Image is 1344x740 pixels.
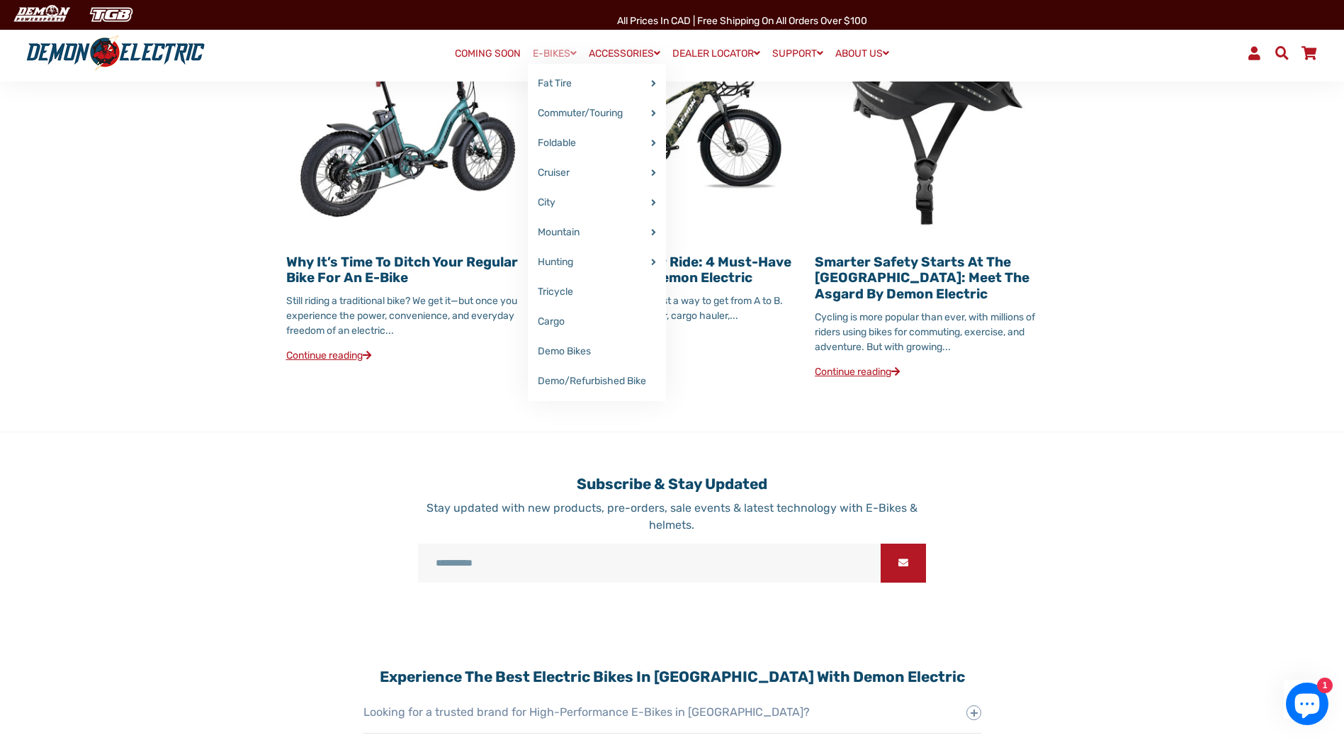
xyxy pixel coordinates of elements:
a: COMING SOON [450,44,526,64]
a: ACCESSORIES [584,43,665,64]
button: Looking for a trusted brand for High-Performance E-Bikes in [GEOGRAPHIC_DATA]? [363,693,981,732]
inbox-online-store-chat: Shopify online store chat [1282,683,1333,729]
div: Cycling is more popular than ever, with millions of riders using bikes for commuting, exercise, a... [815,310,1058,354]
img: Smarter Safety Starts at the Helmet: Meet the Asgard by Demon Electric [815,1,1058,244]
a: Smarter Safety Starts at the [GEOGRAPHIC_DATA]: Meet the Asgard by Demon Electric [815,254,1029,303]
a: Why It’s Time to Ditch Your Regular Bike for an E-Bike [286,254,518,286]
a: Cargo [528,307,666,337]
a: SUPPORT [767,43,828,64]
img: Accessorize Your Ride: 4 Must-Have Add-Ons from Demon Electric [550,1,794,244]
a: Cruiser [528,158,666,188]
p: Stay updated with new products, pre-orders, sale events & latest technology with E-Bikes & helmets. [418,500,926,534]
a: E-BIKES [528,43,582,64]
img: TGB Canada [82,3,140,26]
h2: Subscribe & stay updated [418,475,926,493]
a: Continue reading [286,349,371,361]
a: Fat Tire [528,69,666,99]
a: Demo/Refurbished Bike [528,366,666,396]
img: Why It’s Time to Ditch Your Regular Bike for an E-Bike [286,1,529,244]
a: Hunting [528,247,666,277]
a: Demo Bikes [528,337,666,366]
a: ABOUT US [830,43,894,64]
span: All Prices in CAD | Free shipping on all orders over $100 [617,15,867,27]
a: City [528,188,666,218]
a: Mountain [528,218,666,247]
a: Continue reading [815,366,900,378]
a: Commuter/Touring [528,99,666,128]
img: Demon Electric [7,3,75,26]
a: Tricycle [528,277,666,307]
span: Looking for a trusted brand for High-Performance E-Bikes in [GEOGRAPHIC_DATA]? [363,694,827,730]
a: Foldable [528,128,666,158]
div: Still riding a traditional bike? We get it—but once you experience the power, convenience, and ev... [286,293,529,338]
img: Demon Electric logo [21,35,210,72]
a: Accessorize Your Ride: 4 Must-Have Add-Ons from Demon Electric [550,254,791,286]
div: An e-bike is more than just a way to get from A to B. It’s your commute partner, cargo hauler,... [550,293,794,323]
h2: Experience the Best Electric Bikes in [GEOGRAPHIC_DATA] with Demon Electric [363,668,981,685]
a: DEALER LOCATOR [667,43,765,64]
